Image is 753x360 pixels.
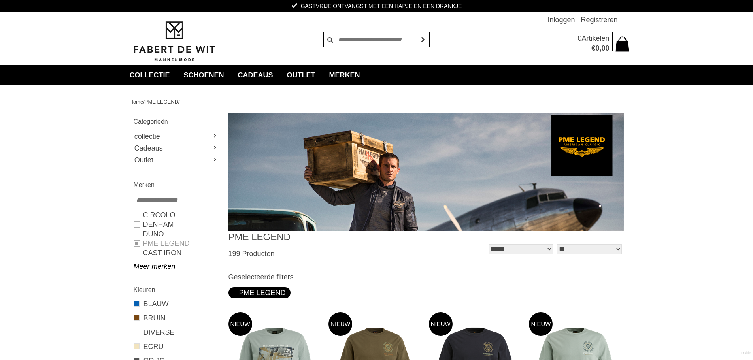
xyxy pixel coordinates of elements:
a: Meer merken [134,262,219,271]
a: ECRU [134,341,219,352]
a: Outlet [134,154,219,166]
a: Registreren [581,12,617,28]
span: 0 [595,44,599,52]
a: Cadeaus [134,142,219,154]
span: Artikelen [581,34,609,42]
h2: Kleuren [134,285,219,295]
a: Circolo [134,210,219,220]
span: / [178,99,180,105]
div: PME LEGEND [233,287,286,298]
span: 00 [601,44,609,52]
h3: Geselecteerde filters [228,273,624,281]
img: Fabert de Wit [130,20,219,63]
h2: Merken [134,180,219,190]
a: Home [130,99,143,105]
span: € [591,44,595,52]
a: BLAUW [134,299,219,309]
a: collectie [124,65,176,85]
a: Schoenen [178,65,230,85]
a: Outlet [281,65,321,85]
a: Merken [323,65,366,85]
a: Divide [741,348,751,358]
a: DENHAM [134,220,219,229]
a: BRUIN [134,313,219,323]
img: PME LEGEND [228,113,624,231]
a: Cadeaus [232,65,279,85]
span: , [599,44,601,52]
a: PME LEGEND [145,99,178,105]
a: Duno [134,229,219,239]
a: Inloggen [547,12,575,28]
a: CAST IRON [134,248,219,258]
span: / [143,99,145,105]
span: 199 Producten [228,250,275,258]
a: collectie [134,130,219,142]
a: DIVERSE [134,327,219,337]
h1: PME LEGEND [228,231,426,243]
span: 0 [577,34,581,42]
h2: Categorieën [134,117,219,126]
